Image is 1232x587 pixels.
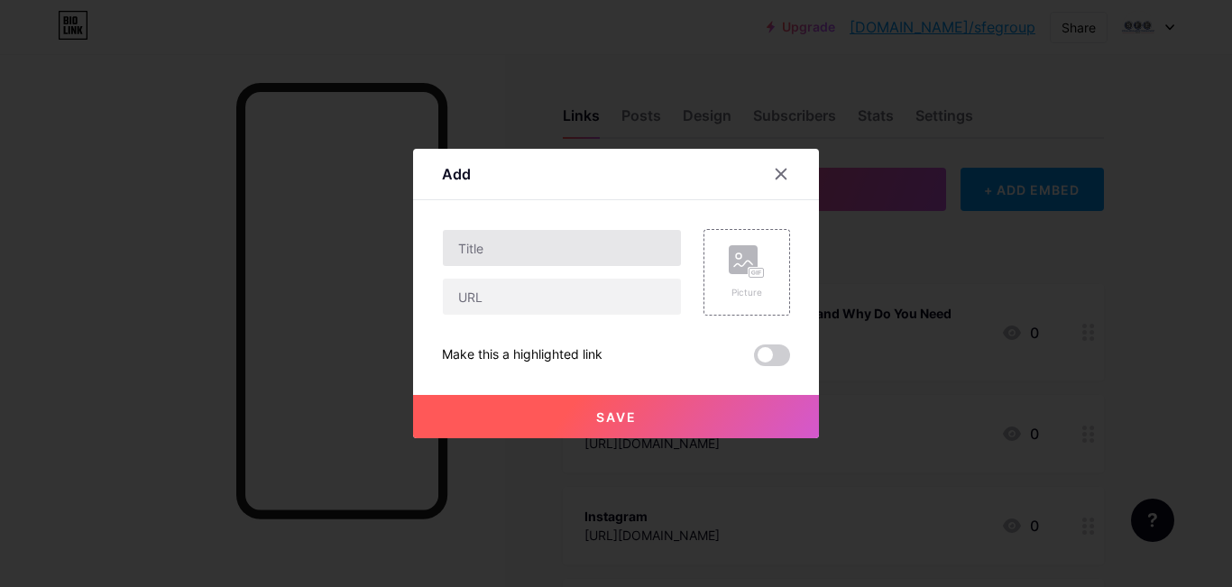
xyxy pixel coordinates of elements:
[443,230,681,266] input: Title
[442,163,471,185] div: Add
[596,409,637,425] span: Save
[413,395,819,438] button: Save
[729,286,765,299] div: Picture
[442,344,602,366] div: Make this a highlighted link
[443,279,681,315] input: URL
